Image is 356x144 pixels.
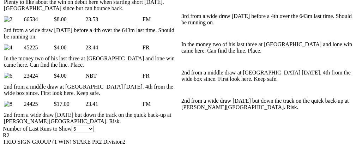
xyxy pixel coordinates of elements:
[4,44,12,51] img: 4
[54,44,67,50] span: $4.00
[4,112,180,125] td: 2nd from a wide draw [DATE] but down the track on the quick back-up at [PERSON_NAME][GEOGRAPHIC_D...
[85,41,141,54] td: 23.44
[181,41,352,54] td: In the money two of his last three at [GEOGRAPHIC_DATA] and lone win came here. Can find the line...
[54,16,67,22] span: $8.00
[3,132,10,138] span: R2
[181,13,352,26] td: 3rd from a wide draw [DATE] before a 4th over the 643m last time. Should be running on.
[142,97,180,111] td: FM
[181,97,352,111] td: 2nd from a wide draw [DATE] but down the track on the quick back-up at [PERSON_NAME][GEOGRAPHIC_D...
[24,69,53,83] td: 23424
[142,69,180,83] td: FR
[54,101,70,107] span: $17.00
[4,101,12,107] img: 8
[54,73,67,79] span: $4.00
[24,97,53,111] td: 24425
[142,13,180,26] td: FM
[4,73,12,79] img: 6
[85,97,141,111] td: 23.41
[4,27,180,40] td: 3rd from a wide draw [DATE] before a 4th over the 643m last time. Should be running on.
[4,55,180,68] td: In the money two of his last three at [GEOGRAPHIC_DATA] and lone win came here. Can find the line...
[142,41,180,54] td: FR
[24,13,53,26] td: 66534
[3,126,353,132] div: Number of Last Runs to Show
[85,69,141,83] td: NBT
[85,13,141,26] td: 23.53
[4,16,12,23] img: 2
[181,69,352,83] td: 2nd from a middle draw at [GEOGRAPHIC_DATA] [DATE]. 4th from the wide box since. First look here....
[24,41,53,54] td: 45225
[4,83,180,97] td: 2nd from a middle draw at [GEOGRAPHIC_DATA] [DATE]. 4th from the wide box since. First look here....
